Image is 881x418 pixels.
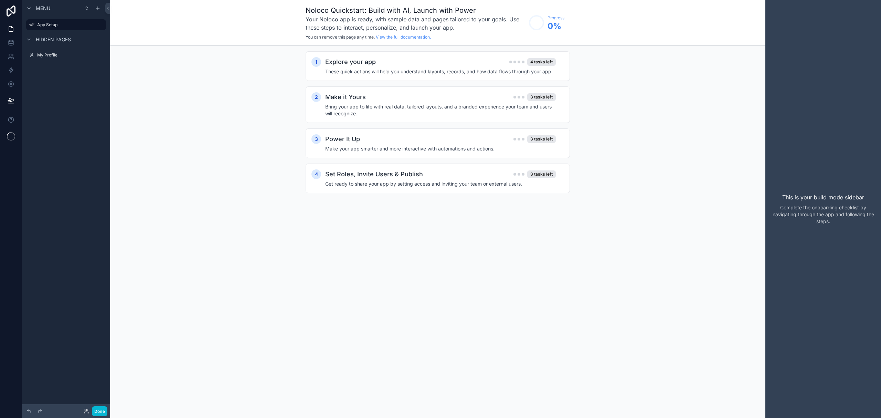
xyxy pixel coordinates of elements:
[325,134,360,144] h2: Power It Up
[311,134,321,144] div: 3
[36,5,50,12] span: Menu
[782,193,864,201] p: This is your build mode sidebar
[376,34,431,40] a: View the full documentation.
[26,19,106,30] a: App Setup
[325,57,376,67] h2: Explore your app
[325,169,423,179] h2: Set Roles, Invite Users & Publish
[548,21,564,32] span: 0 %
[325,103,556,117] h4: Bring your app to life with real data, tailored layouts, and a branded experience your team and u...
[548,15,564,21] span: Progress
[527,58,556,66] div: 4 tasks left
[37,52,105,58] label: My Profile
[527,170,556,178] div: 3 tasks left
[771,204,875,225] p: Complete the onboarding checklist by navigating through the app and following the steps.
[311,92,321,102] div: 2
[325,68,556,75] h4: These quick actions will help you understand layouts, records, and how data flows through your app.
[37,22,102,28] label: App Setup
[325,180,556,187] h4: Get ready to share your app by setting access and inviting your team or external users.
[325,145,556,152] h4: Make your app smarter and more interactive with automations and actions.
[110,46,765,212] div: scrollable content
[36,36,71,43] span: Hidden pages
[325,92,366,102] h2: Make it Yours
[311,57,321,67] div: 1
[527,93,556,101] div: 3 tasks left
[92,406,107,416] button: Done
[527,135,556,143] div: 3 tasks left
[306,34,375,40] span: You can remove this page any time.
[306,6,526,15] h1: Noloco Quickstart: Build with AI, Launch with Power
[26,50,106,61] a: My Profile
[311,169,321,179] div: 4
[306,15,526,32] h3: Your Noloco app is ready, with sample data and pages tailored to your goals. Use these steps to i...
